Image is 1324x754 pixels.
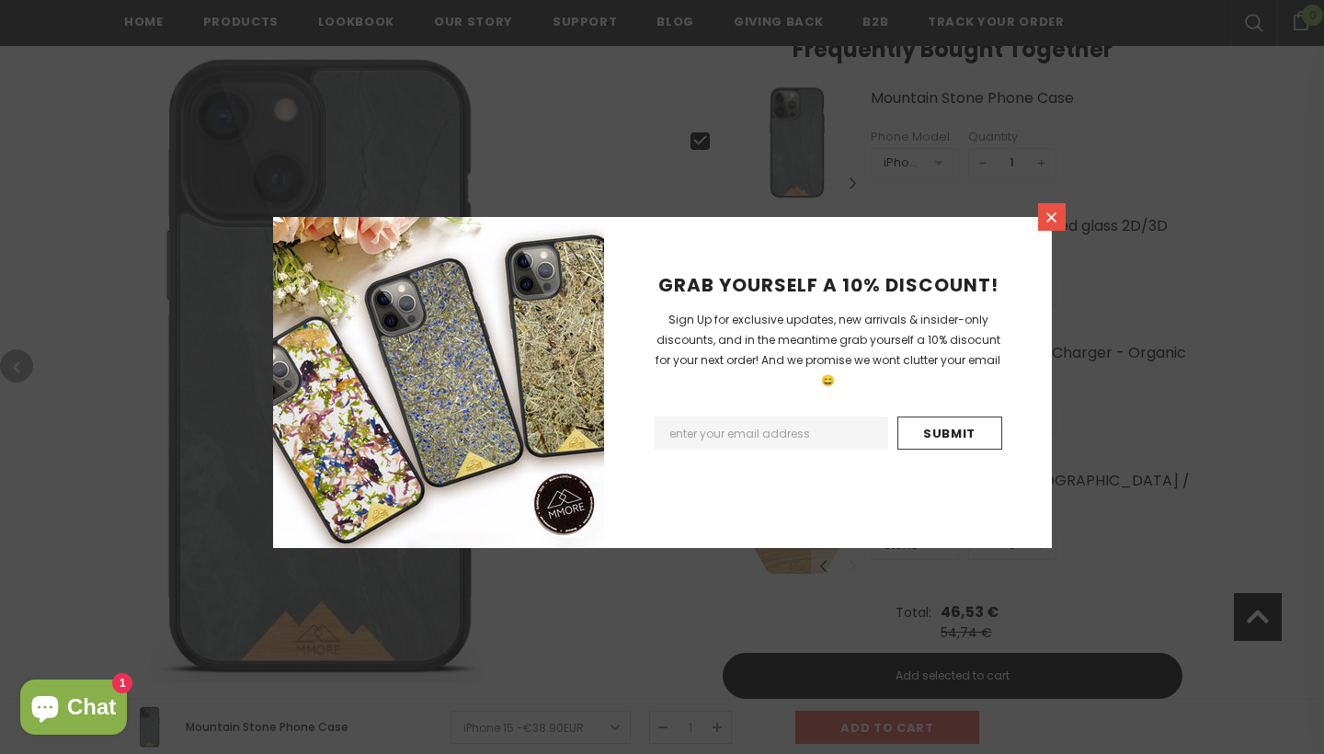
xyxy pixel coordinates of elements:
span: GRAB YOURSELF A 10% DISCOUNT! [658,272,999,298]
span: Sign Up for exclusive updates, new arrivals & insider-only discounts, and in the meantime grab yo... [656,312,1000,388]
input: Submit [897,417,1002,450]
input: Email Address [655,417,888,450]
a: Close [1038,203,1066,231]
inbox-online-store-chat: Shopify online store chat [15,680,132,739]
